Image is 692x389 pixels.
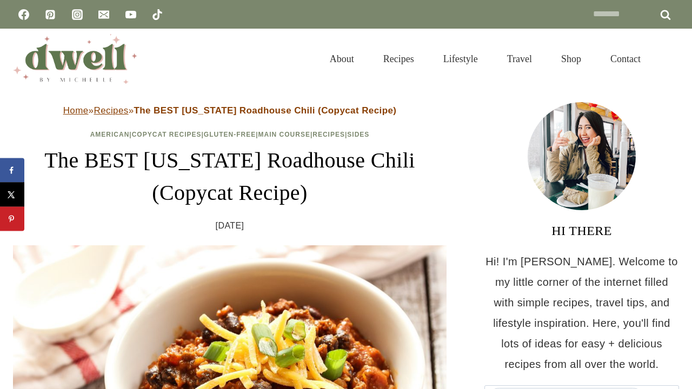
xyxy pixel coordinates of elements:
a: Facebook [13,4,35,25]
h1: The BEST [US_STATE] Roadhouse Chili (Copycat Recipe) [13,144,447,209]
a: Travel [493,40,547,78]
time: [DATE] [216,218,244,234]
a: Copycat Recipes [132,131,202,138]
a: YouTube [120,4,142,25]
a: Contact [596,40,655,78]
a: Gluten-Free [204,131,256,138]
span: » » [63,105,397,116]
a: American [90,131,130,138]
a: Recipes [369,40,429,78]
a: Shop [547,40,596,78]
a: Main Course [258,131,310,138]
a: Email [93,4,115,25]
p: Hi! I'm [PERSON_NAME]. Welcome to my little corner of the internet filled with simple recipes, tr... [484,251,679,374]
a: Recipes [312,131,345,138]
a: TikTok [147,4,168,25]
a: Lifestyle [429,40,493,78]
h3: HI THERE [484,221,679,240]
a: Sides [347,131,369,138]
nav: Primary Navigation [315,40,655,78]
strong: The BEST [US_STATE] Roadhouse Chili (Copycat Recipe) [134,105,397,116]
a: Instagram [66,4,88,25]
img: DWELL by michelle [13,34,137,84]
a: Recipes [94,105,128,116]
a: Pinterest [39,4,61,25]
a: Home [63,105,89,116]
button: View Search Form [661,50,679,68]
a: About [315,40,369,78]
span: | | | | | [90,131,370,138]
